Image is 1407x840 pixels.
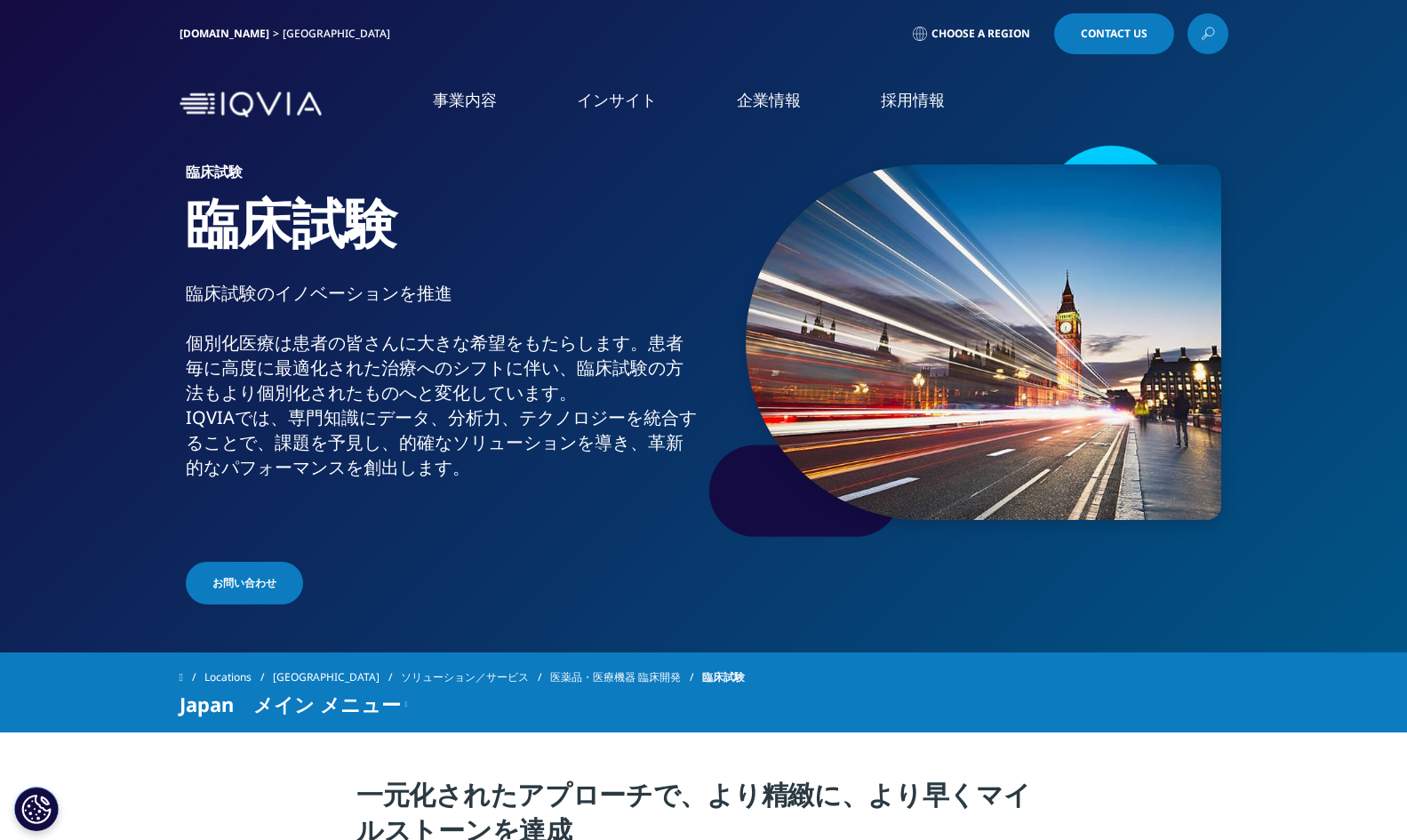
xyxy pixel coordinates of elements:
[1054,13,1174,54] a: Contact Us
[931,27,1030,41] span: Choose a Region
[577,89,657,111] a: インサイト
[186,164,697,189] h6: 臨床試験
[401,661,550,693] a: ソリューション／サービス
[550,661,702,693] a: 医薬品・医療機器 臨床開発
[1081,28,1147,39] span: Contact Us
[186,562,303,604] a: お問い合わせ
[212,575,276,591] span: お問い合わせ
[186,189,697,281] h1: 臨床試験
[433,89,497,111] a: 事業内容
[273,661,401,693] a: [GEOGRAPHIC_DATA]
[14,787,59,831] button: Cookie 設定
[204,661,273,693] a: Locations
[180,693,401,715] span: Japan メイン メニュー
[186,281,697,530] div: 臨床試験のイノベーションを推進 個別化医療は患者の皆さんに大きな希望をもたらします。患者毎に高度に最適化された治療へのシフトに伴い、臨床試験の方法もより個別化されたものへと変化しています。 IQ...
[746,164,1221,520] img: 902_light-trails-on-road-in-london-city-at-night.jpg
[881,89,945,111] a: 採用情報
[329,62,1228,147] nav: Primary
[737,89,801,111] a: 企業情報
[180,26,269,41] a: [DOMAIN_NAME]
[702,661,745,693] span: 臨床試験
[283,27,397,41] div: [GEOGRAPHIC_DATA]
